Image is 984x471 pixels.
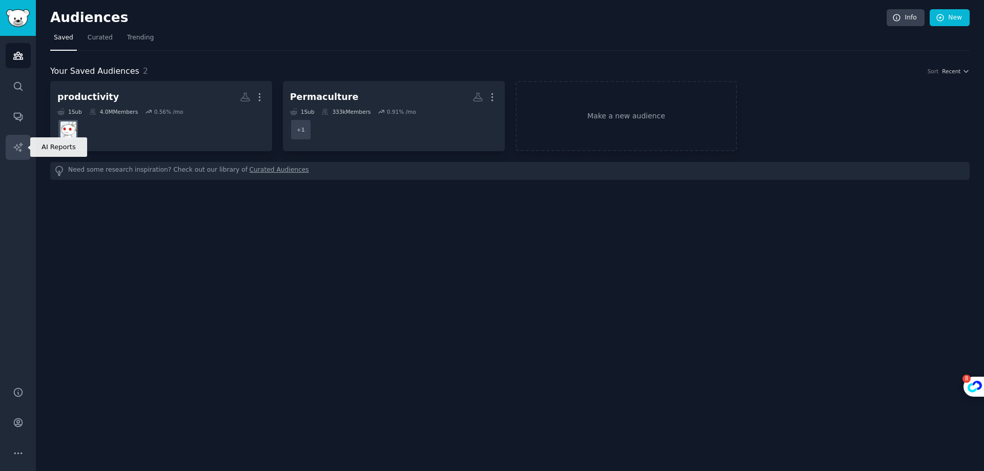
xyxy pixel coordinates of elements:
div: + 1 [290,119,312,140]
a: Curated Audiences [250,166,309,176]
h2: Audiences [50,10,887,26]
a: New [930,9,970,27]
img: GummySearch logo [6,9,30,27]
span: 2 [143,66,148,76]
div: 0.56 % /mo [154,108,183,115]
button: Recent [942,68,970,75]
a: Trending [124,30,157,51]
a: Info [887,9,925,27]
span: Saved [54,33,73,43]
a: Permaculture1Sub333kMembers0.91% /mo+1 [283,81,505,151]
div: 0.91 % /mo [387,108,416,115]
a: productivity1Sub4.0MMembers0.56% /moproductivity [50,81,272,151]
div: productivity [57,91,119,104]
span: Recent [942,68,960,75]
div: 333k Members [321,108,371,115]
a: Make a new audience [516,81,737,151]
a: Saved [50,30,77,51]
div: Permaculture [290,91,359,104]
div: Need some research inspiration? Check out our library of [50,162,970,180]
div: 4.0M Members [89,108,138,115]
div: 1 Sub [57,108,82,115]
div: 1 Sub [290,108,315,115]
span: Your Saved Audiences [50,65,139,78]
a: Curated [84,30,116,51]
div: Sort [928,68,939,75]
img: productivity [60,121,76,137]
span: Trending [127,33,154,43]
span: Curated [88,33,113,43]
